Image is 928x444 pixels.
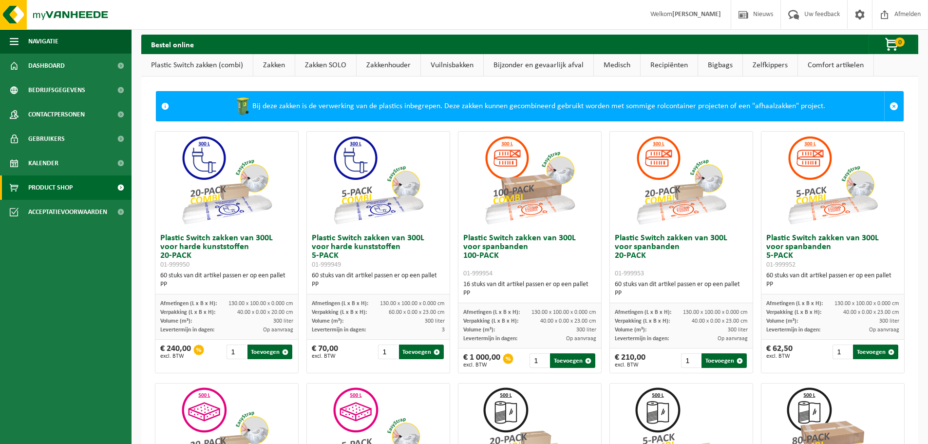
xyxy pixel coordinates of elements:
span: Afmetingen (L x B x H): [312,301,368,307]
div: € 1 000,00 [463,353,500,368]
span: Afmetingen (L x B x H): [766,301,823,307]
span: Op aanvraag [718,336,748,342]
a: Bigbags [698,54,742,77]
a: Bijzonder en gevaarlijk afval [484,54,593,77]
span: 300 liter [576,327,596,333]
span: Navigatie [28,29,58,54]
span: 130.00 x 100.00 x 0.000 cm [683,309,748,315]
span: 130.00 x 100.00 x 0.000 cm [228,301,293,307]
input: 1 [833,345,852,359]
span: excl. BTW [160,353,191,359]
input: 1 [378,345,398,359]
span: 40.00 x 0.00 x 23.00 cm [692,318,748,324]
span: Dashboard [28,54,65,78]
div: 60 stuks van dit artikel passen er op een pallet [766,271,899,289]
div: 16 stuks van dit artikel passen er op een pallet [463,280,596,298]
span: Volume (m³): [160,318,192,324]
span: Verpakking (L x B x H): [160,309,215,315]
span: Op aanvraag [566,336,596,342]
span: Verpakking (L x B x H): [463,318,518,324]
span: Volume (m³): [312,318,343,324]
span: 01-999952 [766,261,795,269]
a: Comfort artikelen [798,54,873,77]
span: Kalender [28,151,58,175]
a: Plastic Switch zakken (combi) [141,54,253,77]
img: 01-999952 [784,132,881,229]
span: excl. BTW [463,362,500,368]
span: excl. BTW [766,353,793,359]
span: 130.00 x 100.00 x 0.000 cm [834,301,899,307]
div: PP [312,280,445,289]
span: 01-999954 [463,270,492,277]
span: Afmetingen (L x B x H): [615,309,671,315]
a: Zelfkippers [743,54,797,77]
span: Gebruikers [28,127,65,151]
span: Levertermijn in dagen: [463,336,517,342]
div: € 210,00 [615,353,645,368]
span: 300 liter [879,318,899,324]
span: 60.00 x 0.00 x 23.00 cm [389,309,445,315]
span: Verpakking (L x B x H): [766,309,821,315]
div: PP [160,280,293,289]
input: 1 [227,345,246,359]
h3: Plastic Switch zakken van 300L voor harde kunststoffen 5-PACK [312,234,445,269]
span: Product Shop [28,175,73,200]
span: Op aanvraag [869,327,899,333]
span: 130.00 x 100.00 x 0.000 cm [531,309,596,315]
button: 0 [869,35,917,54]
span: 40.00 x 0.00 x 23.00 cm [843,309,899,315]
span: 0 [895,38,905,47]
a: Recipiënten [641,54,698,77]
h3: Plastic Switch zakken van 300L voor spanbanden 20-PACK [615,234,748,278]
span: 01-999953 [615,270,644,277]
span: 40.00 x 0.00 x 20.00 cm [237,309,293,315]
img: 01-999949 [329,132,427,229]
div: € 70,00 [312,345,338,359]
strong: [PERSON_NAME] [672,11,721,18]
span: Verpakking (L x B x H): [312,309,367,315]
h3: Plastic Switch zakken van 300L voor spanbanden 100-PACK [463,234,596,278]
span: Levertermijn in dagen: [766,327,820,333]
div: PP [766,280,899,289]
h3: Plastic Switch zakken van 300L voor spanbanden 5-PACK [766,234,899,269]
span: excl. BTW [312,353,338,359]
span: Volume (m³): [766,318,798,324]
div: 60 stuks van dit artikel passen er op een pallet [615,280,748,298]
img: 01-999950 [178,132,275,229]
a: Medisch [594,54,640,77]
span: Acceptatievoorwaarden [28,200,107,224]
span: Levertermijn in dagen: [312,327,366,333]
span: Volume (m³): [615,327,646,333]
div: PP [463,289,596,298]
input: 1 [681,353,701,368]
span: Afmetingen (L x B x H): [160,301,217,307]
h2: Bestel online [141,35,204,54]
span: Verpakking (L x B x H): [615,318,670,324]
button: Toevoegen [247,345,293,359]
span: excl. BTW [615,362,645,368]
span: Contactpersonen [28,102,85,127]
span: 300 liter [425,318,445,324]
a: Vuilnisbakken [421,54,483,77]
span: Op aanvraag [263,327,293,333]
img: WB-0240-HPE-GN-50.png [233,97,252,116]
div: € 62,50 [766,345,793,359]
span: 01-999950 [160,261,189,269]
a: Zakken [253,54,295,77]
a: Zakkenhouder [357,54,420,77]
input: 1 [530,353,549,368]
a: Zakken SOLO [295,54,356,77]
span: Levertermijn in dagen: [160,327,214,333]
button: Toevoegen [399,345,444,359]
button: Toevoegen [853,345,898,359]
img: 01-999953 [632,132,730,229]
span: Afmetingen (L x B x H): [463,309,520,315]
div: € 240,00 [160,345,191,359]
a: Sluit melding [884,92,903,121]
span: 300 liter [273,318,293,324]
span: 40.00 x 0.00 x 23.00 cm [540,318,596,324]
div: Bij deze zakken is de verwerking van de plastics inbegrepen. Deze zakken kunnen gecombineerd gebr... [174,92,884,121]
span: 300 liter [728,327,748,333]
button: Toevoegen [550,353,595,368]
span: Levertermijn in dagen: [615,336,669,342]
